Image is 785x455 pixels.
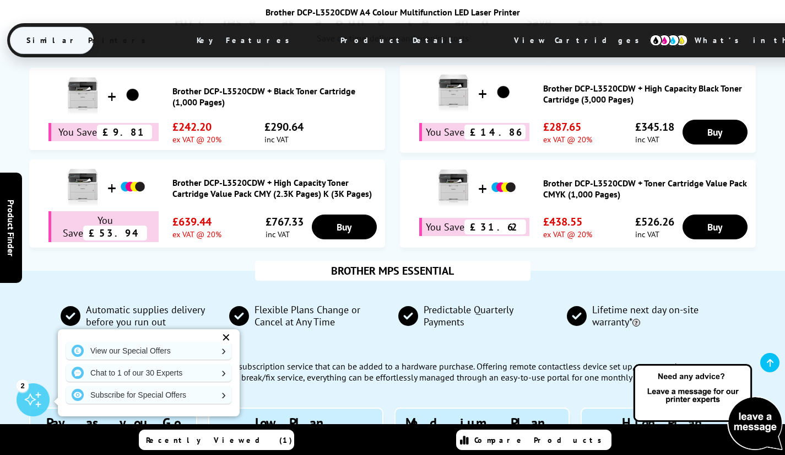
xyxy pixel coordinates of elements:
[48,123,159,141] div: You Save
[264,134,304,144] span: inc VAT
[266,215,304,229] span: £767.33
[139,430,294,450] a: Recently Viewed (1)
[649,34,688,46] img: cmyk-icon.svg
[249,304,387,328] span: Flexible Plans Change or Cancel at Any Time
[172,229,221,239] span: ex VAT @ 20%
[66,386,231,404] a: Subscribe for Special Offers
[172,134,221,144] span: ex VAT @ 20%
[418,304,556,328] span: Predictable Quarterly Payments
[6,199,17,256] span: Product Finder
[464,220,526,234] span: £31.62
[419,123,529,141] div: You Save
[587,304,724,328] span: Lifetime next day on-site warranty*
[172,215,221,229] span: £639.44
[61,73,105,117] img: Brother DCP-L3520CDW + Black Toner Cartridge (1,000 Pages)
[543,178,750,200] a: Brother DCP-L3520CDW + Toner Cartridge Value Pack CMYK (1,000 Pages)
[587,414,749,431] div: High Plan
[683,215,748,239] a: Buy
[401,414,564,431] div: Medium Plan
[172,120,221,134] span: £242.20
[635,215,674,229] span: £526.26
[543,134,592,144] span: ex VAT @ 20%
[431,71,475,115] img: Brother DCP-L3520CDW + High Capacity Black Toner Cartridge (3,000 Pages)
[180,27,312,53] span: Key Features
[683,120,748,144] a: Buy
[543,215,592,229] span: £438.55
[497,26,666,55] span: View Cartridges
[631,362,785,453] img: Open Live Chat window
[490,79,517,106] img: Brother DCP-L3520CDW + High Capacity Black Toner Cartridge (3,000 Pages)
[490,174,517,201] img: Brother DCP-L3520CDW + Toner Cartridge Value Pack CMYK (1,000 Pages)
[48,211,159,242] div: You Save
[543,83,750,105] a: Brother DCP-L3520CDW + High Capacity Black Toner Cartridge (3,000 Pages)
[36,414,191,431] div: Pay as you Go
[61,165,105,209] img: Brother DCP-L3520CDW + High Capacity Toner Cartridge Value Pack CMY (2.3K Pages) K (3K Pages)
[255,261,530,281] div: BROTHER MPS ESSENTIAL
[264,120,304,134] span: £290.64
[83,226,147,240] span: £53.94
[146,435,293,445] span: Recently Viewed (1)
[172,177,380,199] a: Brother DCP-L3520CDW + High Capacity Toner Cartridge Value Pack CMY (2.3K Pages) K (3K Pages)
[474,435,608,445] span: Compare Products
[17,379,29,392] div: 2
[266,229,304,239] span: inc VAT
[66,364,231,382] a: Chat to 1 of our 30 Experts
[7,7,778,18] div: Brother DCP-L3520CDW A4 Colour Multifunction LED Laser Printer
[419,218,529,236] div: You Save
[10,27,168,53] span: Similar Printers
[543,229,592,239] span: ex VAT @ 20%
[119,82,147,109] img: Brother DCP-L3520CDW + Black Toner Cartridge (1,000 Pages)
[324,27,485,53] span: Product Details
[635,229,674,239] span: inc VAT
[119,173,147,201] img: Brother DCP-L3520CDW + High Capacity Toner Cartridge Value Pack CMY (2.3K Pages) K (3K Pages)
[431,165,475,210] img: Brother DCP-L3520CDW + Toner Cartridge Value Pack CMYK (1,000 Pages)
[464,125,526,140] span: £14.86
[635,120,674,134] span: £345.18
[543,120,592,134] span: £287.65
[218,330,234,345] div: ✕
[66,342,231,360] a: View our Special Offers
[80,304,218,328] span: Automatic supplies delivery before you run out
[97,125,152,140] span: £9.81
[312,215,377,239] a: Buy
[98,339,688,388] div: Brother MPS Essential is a flexible subscription service that can be added to a hardware purchase...
[215,414,376,431] div: Low Plan
[635,134,674,144] span: inc VAT
[172,85,380,108] a: Brother DCP-L3520CDW + Black Toner Cartridge (1,000 Pages)
[456,430,611,450] a: Compare Products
